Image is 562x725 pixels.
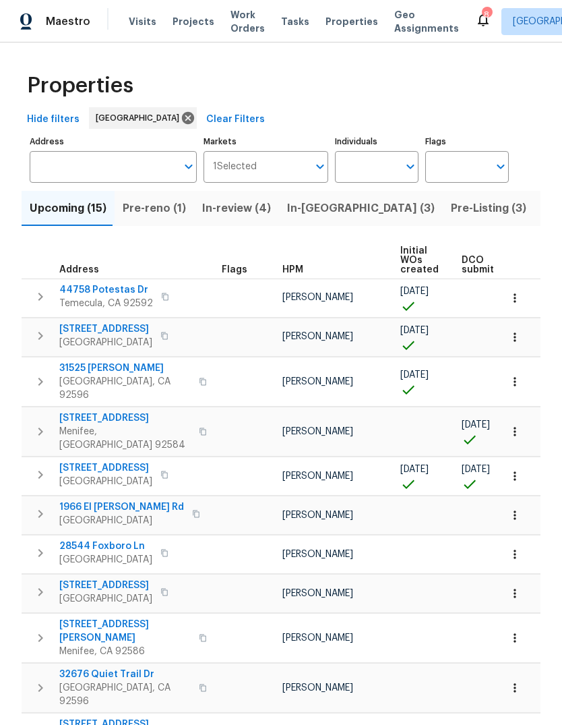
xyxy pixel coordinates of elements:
[30,199,106,218] span: Upcoming (15)
[311,157,330,176] button: Open
[59,475,152,488] span: [GEOGRAPHIC_DATA]
[59,514,184,527] span: [GEOGRAPHIC_DATA]
[59,283,153,297] span: 44758 Potestas Dr
[30,138,197,146] label: Address
[59,265,99,274] span: Address
[287,199,435,218] span: In-[GEOGRAPHIC_DATA] (3)
[282,550,353,559] span: [PERSON_NAME]
[462,256,510,274] span: DCO submitted
[204,138,329,146] label: Markets
[282,332,353,341] span: [PERSON_NAME]
[491,157,510,176] button: Open
[482,8,491,22] div: 8
[400,246,439,274] span: Initial WOs created
[282,589,353,598] span: [PERSON_NAME]
[59,322,152,336] span: [STREET_ADDRESS]
[59,361,191,375] span: 31525 [PERSON_NAME]
[282,511,353,520] span: [PERSON_NAME]
[179,157,198,176] button: Open
[96,111,185,125] span: [GEOGRAPHIC_DATA]
[27,79,133,92] span: Properties
[282,377,353,386] span: [PERSON_NAME]
[59,336,152,349] span: [GEOGRAPHIC_DATA]
[335,138,418,146] label: Individuals
[59,411,191,425] span: [STREET_ADDRESS]
[59,618,191,645] span: [STREET_ADDRESS][PERSON_NAME]
[213,161,257,173] span: 1 Selected
[425,138,509,146] label: Flags
[59,375,191,402] span: [GEOGRAPHIC_DATA], CA 92596
[59,668,191,681] span: 32676 Quiet Trail Dr
[59,461,152,475] span: [STREET_ADDRESS]
[22,107,85,132] button: Hide filters
[206,111,265,128] span: Clear Filters
[123,199,186,218] span: Pre-reno (1)
[222,265,247,274] span: Flags
[59,579,152,592] span: [STREET_ADDRESS]
[230,8,265,35] span: Work Orders
[59,500,184,514] span: 1966 El [PERSON_NAME] Rd
[394,8,459,35] span: Geo Assignments
[89,107,197,129] div: [GEOGRAPHIC_DATA]
[59,297,153,310] span: Temecula, CA 92592
[451,199,526,218] span: Pre-Listing (3)
[59,425,191,452] span: Menifee, [GEOGRAPHIC_DATA] 92584
[129,15,156,28] span: Visits
[462,465,490,474] span: [DATE]
[282,265,303,274] span: HPM
[462,420,490,430] span: [DATE]
[27,111,80,128] span: Hide filters
[59,645,191,658] span: Menifee, CA 92586
[281,17,309,26] span: Tasks
[282,633,353,643] span: [PERSON_NAME]
[202,199,271,218] span: In-review (4)
[400,287,429,296] span: [DATE]
[400,326,429,335] span: [DATE]
[282,683,353,693] span: [PERSON_NAME]
[59,553,152,567] span: [GEOGRAPHIC_DATA]
[401,157,420,176] button: Open
[325,15,378,28] span: Properties
[282,293,353,302] span: [PERSON_NAME]
[282,471,353,481] span: [PERSON_NAME]
[59,592,152,606] span: [GEOGRAPHIC_DATA]
[46,15,90,28] span: Maestro
[201,107,270,132] button: Clear Filters
[59,540,152,553] span: 28544 Foxboro Ln
[400,370,429,380] span: [DATE]
[282,427,353,436] span: [PERSON_NAME]
[400,465,429,474] span: [DATE]
[59,681,191,708] span: [GEOGRAPHIC_DATA], CA 92596
[173,15,214,28] span: Projects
